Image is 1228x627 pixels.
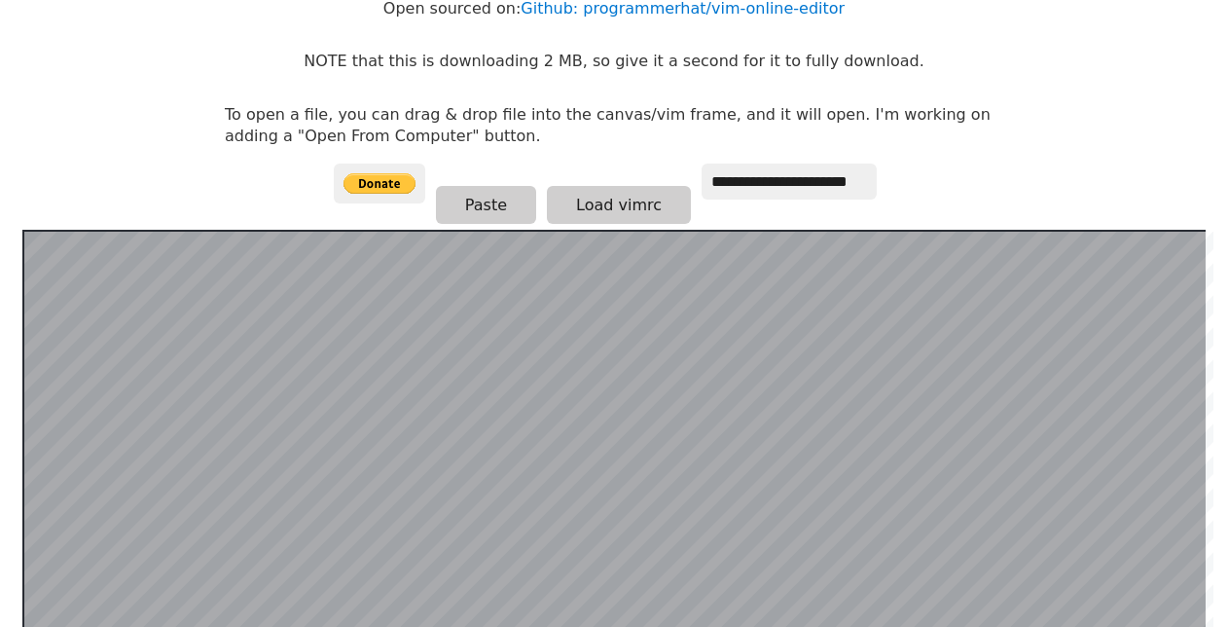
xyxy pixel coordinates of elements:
button: Load vimrc [547,186,691,224]
p: To open a file, you can drag & drop file into the canvas/vim frame, and it will open. I'm working... [225,104,1003,148]
button: Paste [436,186,536,224]
p: NOTE that this is downloading 2 MB, so give it a second for it to fully download. [304,51,923,72]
